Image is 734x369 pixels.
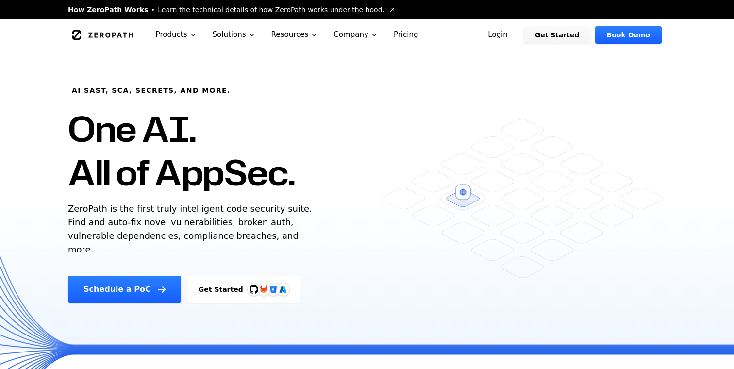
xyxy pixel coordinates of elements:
[205,19,264,50] button: Solutions
[68,107,295,194] h1: One AI. All of AppSec.
[68,5,396,15] a: How ZeroPath WorksLearn the technical details of how ZeroPath works under the hood.
[386,19,426,50] a: Pricing
[279,285,287,293] img: Azure
[158,5,384,15] span: Learn the technical details of how ZeroPath works under the hood.
[268,284,279,295] svg: Bitbucket
[68,5,148,15] span: How ZeroPath Works
[254,280,273,299] img: GitLab
[56,19,678,50] nav: Global
[68,276,181,303] a: Schedule a PoC
[250,285,258,294] img: GitHub
[264,19,326,50] button: Resources
[72,85,231,95] h6: AI SAST, SCA, Secrets, and more.
[523,26,591,44] a: Get Started
[595,26,662,44] a: Book Demo
[326,19,386,50] button: Company
[476,26,519,44] a: Login
[187,276,301,303] a: Get StartedGitHubGitLabAzure
[68,202,317,256] p: ZeroPath is the first truly intelligent code security suite. Find and auto-fix novel vulnerabilit...
[148,19,205,50] button: Products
